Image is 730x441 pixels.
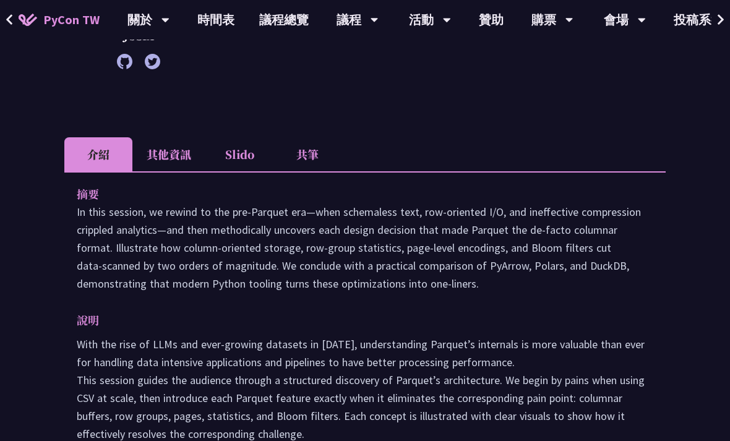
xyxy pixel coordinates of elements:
img: Home icon of PyCon TW 2025 [19,14,37,26]
li: 共筆 [273,137,341,171]
li: 其他資訊 [132,137,205,171]
p: 摘要 [77,185,629,203]
p: 說明 [77,311,629,329]
li: Slido [205,137,273,171]
a: PyCon TW [6,4,112,35]
span: PyCon TW [43,11,100,29]
p: In this session, we rewind to the pre‑Parquet era—when schemaless text, row‑oriented I/O, and ine... [77,203,653,293]
li: 介紹 [64,137,132,171]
